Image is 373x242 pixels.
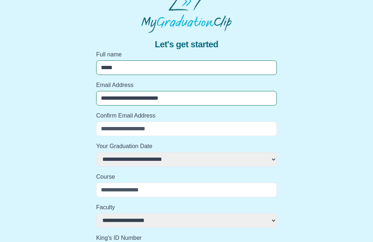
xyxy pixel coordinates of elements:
[96,81,277,90] label: Email Address
[96,203,277,212] label: Faculty
[96,111,277,120] label: Confirm Email Address
[96,172,277,181] label: Course
[96,50,277,59] label: Full name
[96,142,277,151] label: Your Graduation Date
[155,39,218,50] span: Let's get started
